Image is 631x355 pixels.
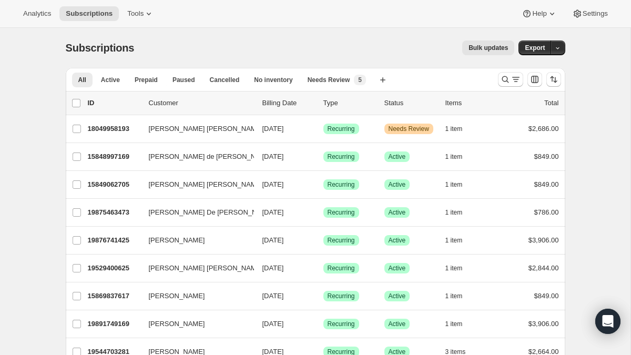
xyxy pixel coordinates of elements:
[445,236,463,245] span: 1 item
[544,98,558,108] p: Total
[445,292,463,300] span: 1 item
[88,98,140,108] p: ID
[59,6,119,21] button: Subscriptions
[328,264,355,272] span: Recurring
[328,292,355,300] span: Recurring
[262,320,284,328] span: [DATE]
[143,176,248,193] button: [PERSON_NAME] [PERSON_NAME]
[262,236,284,244] span: [DATE]
[149,235,205,246] span: [PERSON_NAME]
[88,261,559,276] div: 19529400625[PERSON_NAME] [PERSON_NAME][DATE]SuccessRecurringSuccessActive1 item$2,844.00
[88,98,559,108] div: IDCustomerBilling DateTypeStatusItemsTotal
[210,76,240,84] span: Cancelled
[143,120,248,137] button: [PERSON_NAME] [PERSON_NAME]
[528,236,559,244] span: $3,906.00
[534,208,559,216] span: $786.00
[143,204,248,221] button: [PERSON_NAME] De [PERSON_NAME]
[389,320,406,328] span: Active
[149,124,263,134] span: [PERSON_NAME] [PERSON_NAME]
[389,208,406,217] span: Active
[532,9,546,18] span: Help
[101,76,120,84] span: Active
[88,149,559,164] div: 15848997169[PERSON_NAME] de [PERSON_NAME][DATE]SuccessRecurringSuccessActive1 item$849.00
[149,151,273,162] span: [PERSON_NAME] de [PERSON_NAME]
[88,207,140,218] p: 19875463473
[445,320,463,328] span: 1 item
[445,121,474,136] button: 1 item
[328,125,355,133] span: Recurring
[534,180,559,188] span: $849.00
[149,319,205,329] span: [PERSON_NAME]
[445,317,474,331] button: 1 item
[374,73,391,87] button: Create new view
[389,236,406,245] span: Active
[262,125,284,133] span: [DATE]
[88,121,559,136] div: 18049958193[PERSON_NAME] [PERSON_NAME][DATE]SuccessRecurringWarningNeeds Review1 item$2,686.00
[358,76,362,84] span: 5
[149,207,274,218] span: [PERSON_NAME] De [PERSON_NAME]
[445,177,474,192] button: 1 item
[149,263,263,273] span: [PERSON_NAME] [PERSON_NAME]
[262,292,284,300] span: [DATE]
[445,289,474,303] button: 1 item
[143,232,248,249] button: [PERSON_NAME]
[389,153,406,161] span: Active
[528,125,559,133] span: $2,686.00
[566,6,614,21] button: Settings
[328,208,355,217] span: Recurring
[445,153,463,161] span: 1 item
[88,235,140,246] p: 19876741425
[66,42,135,54] span: Subscriptions
[389,180,406,189] span: Active
[389,125,429,133] span: Needs Review
[525,44,545,52] span: Export
[127,9,144,18] span: Tools
[328,153,355,161] span: Recurring
[66,9,113,18] span: Subscriptions
[149,179,263,190] span: [PERSON_NAME] [PERSON_NAME]
[88,319,140,329] p: 19891749169
[389,264,406,272] span: Active
[143,288,248,305] button: [PERSON_NAME]
[389,292,406,300] span: Active
[88,124,140,134] p: 18049958193
[328,320,355,328] span: Recurring
[121,6,160,21] button: Tools
[445,149,474,164] button: 1 item
[88,289,559,303] div: 15869837617[PERSON_NAME][DATE]SuccessRecurringSuccessActive1 item$849.00
[445,208,463,217] span: 1 item
[445,264,463,272] span: 1 item
[445,180,463,189] span: 1 item
[262,180,284,188] span: [DATE]
[445,205,474,220] button: 1 item
[254,76,292,84] span: No inventory
[445,125,463,133] span: 1 item
[262,98,315,108] p: Billing Date
[518,40,551,55] button: Export
[462,40,514,55] button: Bulk updates
[445,233,474,248] button: 1 item
[135,76,158,84] span: Prepaid
[88,233,559,248] div: 19876741425[PERSON_NAME][DATE]SuccessRecurringSuccessActive1 item$3,906.00
[172,76,195,84] span: Paused
[88,263,140,273] p: 19529400625
[88,291,140,301] p: 15869837617
[143,148,248,165] button: [PERSON_NAME] de [PERSON_NAME]
[469,44,508,52] span: Bulk updates
[78,76,86,84] span: All
[262,264,284,272] span: [DATE]
[308,76,350,84] span: Needs Review
[149,291,205,301] span: [PERSON_NAME]
[262,153,284,160] span: [DATE]
[528,320,559,328] span: $3,906.00
[149,98,254,108] p: Customer
[88,317,559,331] div: 19891749169[PERSON_NAME][DATE]SuccessRecurringSuccessActive1 item$3,906.00
[583,9,608,18] span: Settings
[384,98,437,108] p: Status
[88,151,140,162] p: 15848997169
[88,205,559,220] div: 19875463473[PERSON_NAME] De [PERSON_NAME][DATE]SuccessRecurringSuccessActive1 item$786.00
[527,72,542,87] button: Customize table column order and visibility
[143,260,248,277] button: [PERSON_NAME] [PERSON_NAME]
[546,72,561,87] button: Sort the results
[88,177,559,192] div: 15849062705[PERSON_NAME] [PERSON_NAME][DATE]SuccessRecurringSuccessActive1 item$849.00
